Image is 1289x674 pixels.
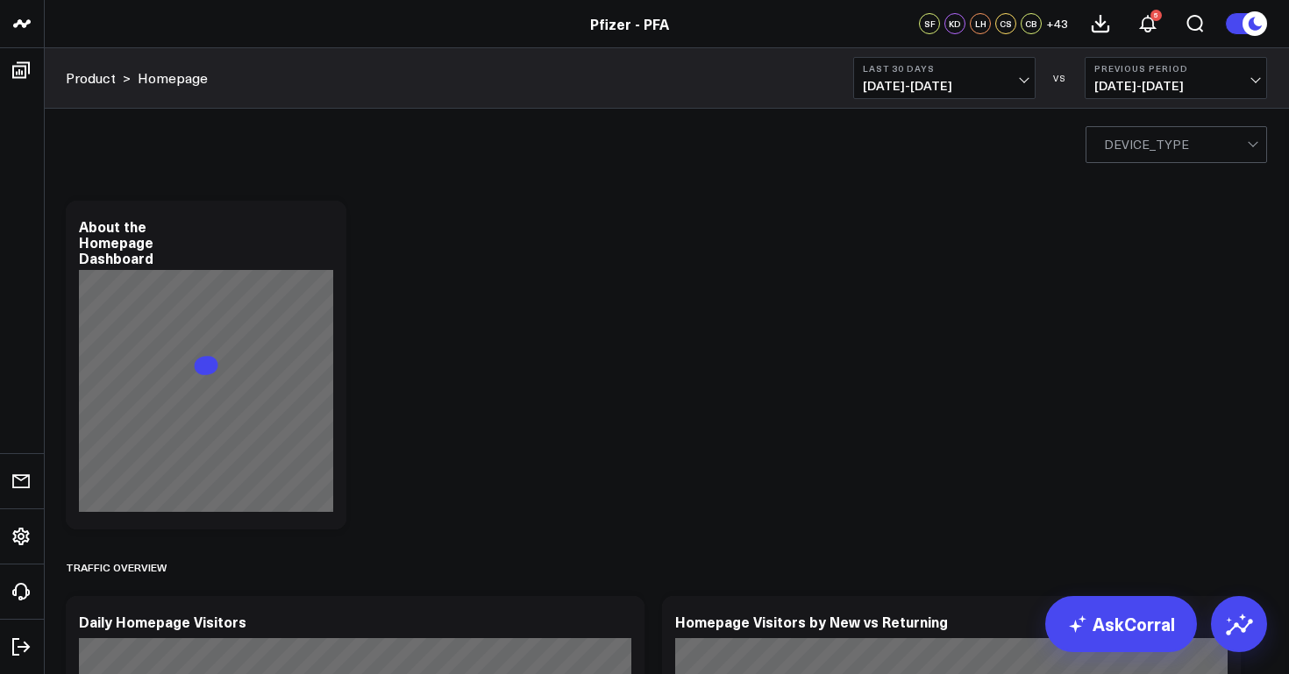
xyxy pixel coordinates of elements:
[919,13,940,34] div: SF
[1094,63,1257,74] b: Previous Period
[1085,57,1267,99] button: Previous Period[DATE]-[DATE]
[863,79,1026,93] span: [DATE] - [DATE]
[1021,13,1042,34] div: CB
[66,68,131,88] div: >
[1045,596,1197,652] a: AskCorral
[970,13,991,34] div: LH
[1044,73,1076,83] div: VS
[1046,13,1068,34] button: +43
[675,612,948,631] div: Homepage Visitors by New vs Returning
[79,216,153,267] div: About the Homepage Dashboard
[853,57,1036,99] button: Last 30 Days[DATE]-[DATE]
[138,68,208,88] a: Homepage
[995,13,1016,34] div: CS
[5,631,39,663] a: Log Out
[66,547,167,587] div: Traffic Overview
[66,68,116,88] a: Product
[1046,18,1068,30] span: + 43
[1150,10,1162,21] div: 5
[1094,79,1257,93] span: [DATE] - [DATE]
[590,14,669,33] a: Pfizer - PFA
[863,63,1026,74] b: Last 30 Days
[944,13,965,34] div: KD
[79,612,246,631] div: Daily Homepage Visitors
